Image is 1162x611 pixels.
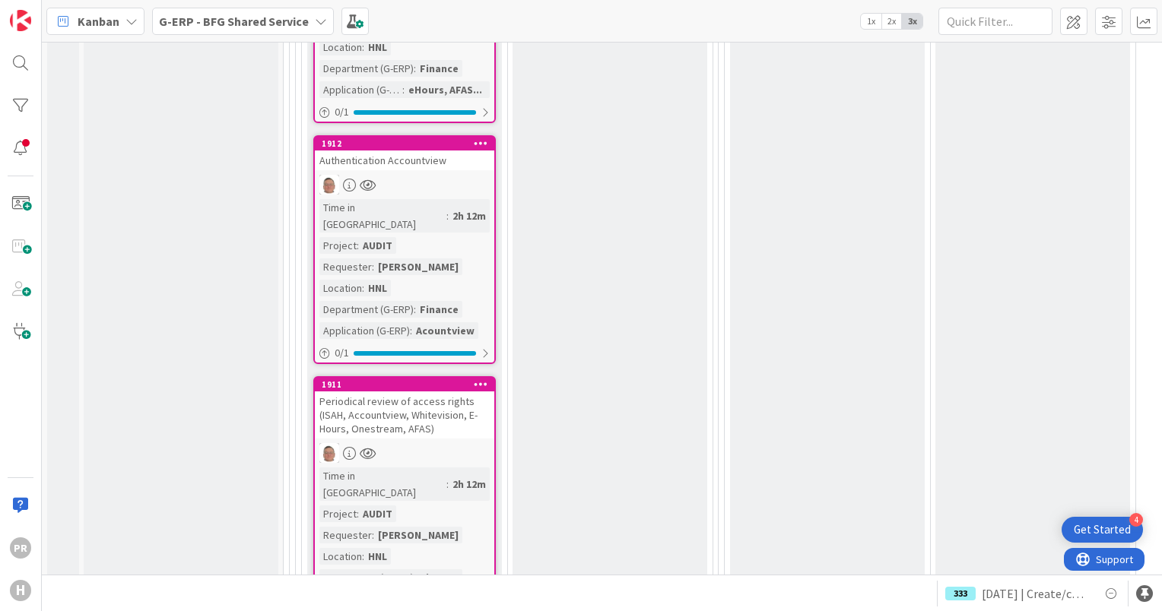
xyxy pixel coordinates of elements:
div: Time in [GEOGRAPHIC_DATA] [319,199,446,233]
a: 1912Authentication AccountviewlDTime in [GEOGRAPHIC_DATA]:2h 12mProject:AUDITRequester:[PERSON_NA... [313,135,496,364]
span: 2x [881,14,902,29]
span: : [372,258,374,275]
div: AUDIT [359,505,396,522]
img: lD [319,443,339,463]
div: H [10,580,31,601]
div: Finance [416,60,462,77]
span: : [362,548,364,565]
span: 1x [861,14,881,29]
div: 0/1 [315,343,494,362]
div: Finance [416,301,462,318]
span: : [372,527,374,543]
span: 0 / 1 [335,345,349,361]
div: Requester [319,527,372,543]
span: : [357,237,359,254]
span: : [414,569,416,586]
div: 333 [945,587,976,600]
div: lD [315,175,494,195]
img: Visit kanbanzone.com [10,10,31,31]
span: : [402,81,405,98]
div: lD [315,443,494,463]
div: Location [319,39,362,55]
div: Finance [416,569,462,586]
div: Department (G-ERP) [319,569,414,586]
div: HNL [364,280,391,296]
div: Get Started [1074,522,1131,537]
span: Kanban [78,12,119,30]
div: Department (G-ERP) [319,301,414,318]
div: 1912 [322,138,494,149]
div: Department (G-ERP) [319,60,414,77]
span: : [414,60,416,77]
div: 2h 12m [449,476,490,492]
div: 0/1 [315,103,494,122]
div: [PERSON_NAME] [374,258,462,275]
div: Application (G-ERP) [319,322,410,339]
span: 0 / 1 [335,104,349,120]
div: eHours, AFAS... [405,81,486,98]
div: Acountview [412,322,478,339]
div: [PERSON_NAME] [374,527,462,543]
div: 1912 [315,137,494,150]
div: Time in [GEOGRAPHIC_DATA] [319,467,446,501]
div: 1911 [322,379,494,390]
div: Project [319,237,357,254]
span: : [446,476,449,492]
div: PR [10,537,31,559]
div: Project [319,505,357,522]
div: Application (G-ERP) [319,81,402,98]
b: G-ERP - BFG Shared Service [159,14,309,29]
span: : [446,207,449,224]
span: : [362,39,364,55]
div: Open Get Started checklist, remaining modules: 4 [1062,517,1143,543]
div: Location [319,548,362,565]
div: 2h 12m [449,207,490,224]
span: : [362,280,364,296]
input: Quick Filter... [938,8,1052,35]
div: HNL [364,548,391,565]
div: 1911 [315,378,494,391]
span: : [357,505,359,522]
img: lD [319,175,339,195]
span: : [410,322,412,339]
div: 1911Periodical review of access rights (ISAH, Accountview, Whitevision, E-Hours, Onestream, AFAS) [315,378,494,438]
span: : [414,301,416,318]
div: 4 [1129,513,1143,527]
span: [DATE] | Create/collate overview of Facility applications [982,584,1090,603]
div: 1912Authentication Accountview [315,137,494,170]
div: Periodical review of access rights (ISAH, Accountview, Whitevision, E-Hours, Onestream, AFAS) [315,391,494,438]
span: 3x [902,14,922,29]
div: Location [319,280,362,296]
div: Authentication Accountview [315,150,494,170]
div: Requester [319,258,372,275]
div: HNL [364,39,391,55]
span: Support [32,2,69,21]
div: AUDIT [359,237,396,254]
